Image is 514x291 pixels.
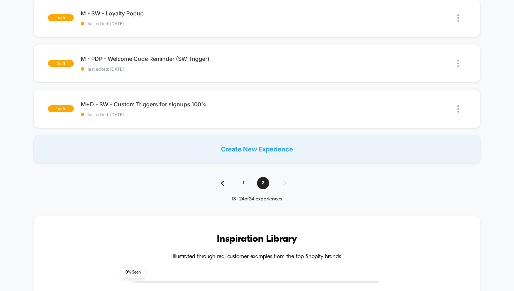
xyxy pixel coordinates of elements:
span: draft [48,14,74,21]
h4: Illustrated through real customer examples from the top Shopify brands [55,254,460,260]
span: 2 [257,177,269,189]
div: Create New Experience [34,135,481,163]
img: close [457,14,459,22]
span: last edited: [DATE] [81,21,257,26]
img: close [457,60,459,67]
span: last edited: [DATE] [81,112,257,117]
img: pagination back [221,181,224,186]
span: 0 % Seen [121,267,145,278]
span: M - PDP - Welcome Code Reminder (SW Trigger) [81,55,257,62]
span: 1 [238,177,250,189]
span: last edited: [DATE] [81,66,257,72]
span: M - SW - Loyalty Popup [81,10,257,17]
span: draft [48,105,74,112]
span: draft [48,60,74,67]
img: close [457,105,459,113]
h3: Inspiration Library [55,234,460,245]
span: M+D - SW - Custom Triggers for signups 100% [81,101,257,108]
div: 13 - 24 of 24 experiences [214,196,300,202]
